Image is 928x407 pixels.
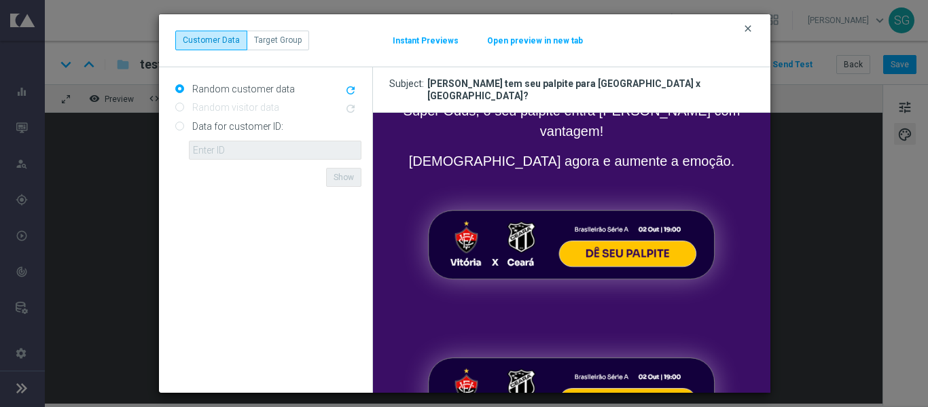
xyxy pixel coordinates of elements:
[742,22,757,35] button: clear
[16,38,381,58] p: [DEMOGRAPHIC_DATA] agora e aumente a emoção.
[189,83,295,95] label: Random customer data
[344,84,357,96] i: refresh
[392,35,459,46] button: Instant Previews
[247,31,309,50] button: Target Group
[189,101,279,113] label: Random visitor data
[743,23,753,34] i: clear
[486,35,584,46] button: Open preview in new tab
[189,141,361,160] input: Enter ID
[175,31,247,50] button: Customer Data
[189,120,283,132] label: Data for customer ID:
[326,168,361,187] button: Show
[175,31,309,50] div: ...
[389,77,427,102] span: Subject:
[343,83,361,99] button: refresh
[427,77,760,102] div: [PERSON_NAME] tem seu palpite para [GEOGRAPHIC_DATA] x [GEOGRAPHIC_DATA]?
